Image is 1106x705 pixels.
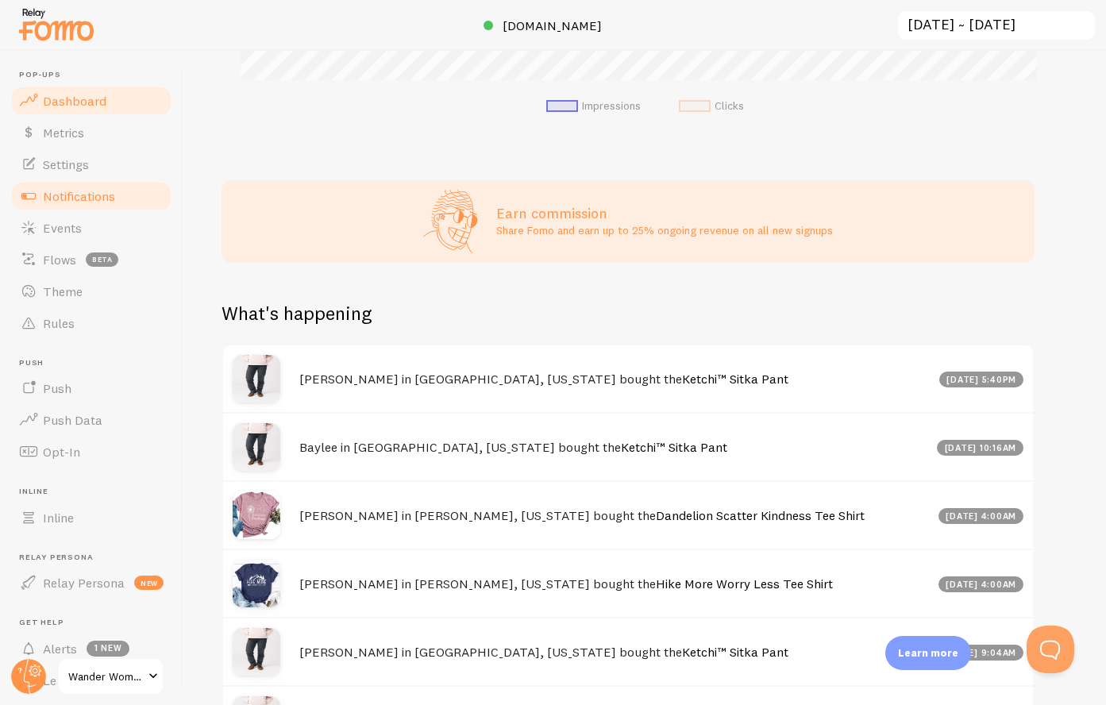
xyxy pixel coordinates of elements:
h4: [PERSON_NAME] in [GEOGRAPHIC_DATA], [US_STATE] bought the [299,371,930,387]
li: Impressions [546,99,641,114]
li: Clicks [679,99,744,114]
div: [DATE] 4:00am [938,508,1024,524]
h4: Baylee in [GEOGRAPHIC_DATA], [US_STATE] bought the [299,439,927,456]
a: Wander Woman Shop [57,657,164,695]
span: Inline [43,510,74,526]
a: Ketchi™ Sitka Pant [682,371,788,387]
span: Alerts [43,641,77,657]
a: Opt-In [10,436,173,468]
a: Theme [10,275,173,307]
div: [DATE] 10:16am [937,440,1023,456]
p: Learn more [898,645,958,661]
a: Rules [10,307,173,339]
a: Push [10,372,173,404]
a: Events [10,212,173,244]
span: Push [19,358,173,368]
a: Dashboard [10,85,173,117]
a: Hike More Worry Less Tee Shirt [656,576,833,591]
a: Settings [10,148,173,180]
span: Relay Persona [19,553,173,563]
span: 1 new [87,641,129,657]
span: Notifications [43,188,115,204]
a: Notifications [10,180,173,212]
span: Theme [43,283,83,299]
span: Settings [43,156,89,172]
iframe: Help Scout Beacon - Open [1027,626,1074,673]
span: Rules [43,315,75,331]
a: Flows beta [10,244,173,275]
div: [DATE] 5:40pm [939,372,1024,387]
span: Get Help [19,618,173,628]
h3: Earn commission [496,204,833,222]
a: Metrics [10,117,173,148]
h4: [PERSON_NAME] in [GEOGRAPHIC_DATA], [US_STATE] bought the [299,644,929,661]
a: Ketchi™ Sitka Pant [621,439,727,455]
a: Relay Persona new [10,567,173,599]
span: Opt-In [43,444,80,460]
span: Dashboard [43,93,106,109]
p: Share Fomo and earn up to 25% ongoing revenue on all new signups [496,222,833,238]
span: Push Data [43,412,102,428]
span: Push [43,380,71,396]
span: Pop-ups [19,70,173,80]
span: Relay Persona [43,575,125,591]
h2: What's happening [222,301,372,326]
h4: [PERSON_NAME] in [PERSON_NAME], [US_STATE] bought the [299,507,929,524]
div: [DATE] 9:04am [938,645,1024,661]
span: Flows [43,252,76,268]
span: new [134,576,164,590]
img: fomo-relay-logo-orange.svg [17,4,96,44]
h4: [PERSON_NAME] in [PERSON_NAME], [US_STATE] bought the [299,576,929,592]
a: Dandelion Scatter Kindness Tee Shirt [656,507,865,523]
div: Learn more [885,636,971,670]
span: Inline [19,487,173,497]
a: Ketchi™ Sitka Pant [682,644,788,660]
a: Alerts 1 new [10,633,173,665]
span: Events [43,220,82,236]
span: Metrics [43,125,84,141]
div: [DATE] 4:00am [938,576,1024,592]
a: Inline [10,502,173,534]
span: Wander Woman Shop [68,667,144,686]
a: Push Data [10,404,173,436]
span: beta [86,252,118,267]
